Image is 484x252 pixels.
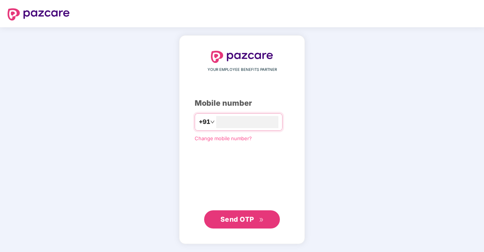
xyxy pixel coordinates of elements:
[210,120,215,124] span: down
[211,51,273,63] img: logo
[195,135,252,141] a: Change mobile number?
[208,67,277,73] span: YOUR EMPLOYEE BENEFITS PARTNER
[195,97,289,109] div: Mobile number
[8,8,70,20] img: logo
[259,218,264,222] span: double-right
[199,117,210,127] span: +91
[220,215,254,223] span: Send OTP
[204,210,280,229] button: Send OTPdouble-right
